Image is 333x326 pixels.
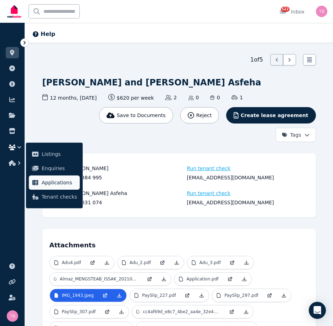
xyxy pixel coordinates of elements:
a: Download Attachment [237,273,251,285]
p: PaySlip_307.pdf [62,309,96,315]
a: Download Attachment [100,256,114,269]
span: Tags [282,131,301,138]
div: 0415 831 074 [67,199,185,206]
a: Open in new Tab [85,256,100,269]
button: Help [32,30,55,38]
div: 0415 384 995 [67,174,185,181]
button: Reject [180,107,219,123]
a: Open in new Tab [98,289,112,302]
a: Open in new Tab [155,256,170,269]
a: PaySlip_307.pdf [50,305,100,318]
div: [PERSON_NAME] Asfeha [67,190,185,197]
a: IMG_1943.jpeg [50,289,98,302]
span: 522 [281,7,290,12]
p: PaySlip_297.pdf [224,293,258,298]
div: [PERSON_NAME] [67,165,185,172]
a: PaySlip_297.pdf [212,289,262,302]
span: Enquiries [42,164,77,173]
span: 1 [231,94,243,101]
a: Download Attachment [157,273,171,285]
img: Tracy Barrett [7,310,18,322]
a: Application.pdf [175,273,223,285]
a: Adu4.pdf [50,256,85,269]
span: Tenant checks [42,193,77,201]
a: Enquiries [29,161,80,175]
p: Adu4.pdf [62,260,81,265]
a: Open in new Tab [142,273,157,285]
a: PaySlip_227.pdf [130,289,180,302]
a: Applications [29,175,80,190]
button: Tags [276,128,316,142]
span: Run tenant check [187,165,231,172]
a: Download Attachment [277,289,291,302]
p: Almaz_MENGSTEAB_ISSAK_2021008489_Grant_letter.pdf [60,276,138,282]
img: Tracy Barrett [316,6,327,17]
a: Download Attachment [112,289,126,302]
a: Download Attachment [239,256,254,269]
div: [EMAIL_ADDRESS][DOMAIN_NAME] [187,174,305,181]
p: IMG_1943.jpeg [62,293,94,298]
span: Applications [42,178,77,187]
h1: [PERSON_NAME] and [PERSON_NAME] Asfeha [42,77,261,88]
span: 0 [210,94,220,101]
a: Download Attachment [194,289,209,302]
img: RentBetter [6,2,23,20]
span: Reject [196,112,212,119]
button: Save to Documents [99,107,173,123]
a: Adu_3.pdf [187,256,225,269]
a: Tenant checks [29,190,80,204]
button: Create lease agreement [226,107,316,123]
a: Adu_2.pdf [118,256,155,269]
p: Adu_3.pdf [199,260,221,265]
a: Open in new Tab [225,256,239,269]
span: Save to Documents [117,112,166,119]
p: PaySlip_227.pdf [142,293,176,298]
a: Almaz_MENGSTEAB_ISSAK_2021008489_Grant_letter.pdf [50,273,142,285]
p: Adu_2.pdf [130,260,151,265]
span: Run tenant check [187,190,231,197]
span: $620 per week [108,94,154,101]
a: cc4af69d_e8c7_4be2_aa4e_32e4aba5fb3f.jpeg [132,305,225,318]
span: 0 [188,94,199,101]
h4: Attachments [50,236,309,250]
a: Download Attachment [170,256,184,269]
span: 12 months , [DATE] [42,94,97,101]
a: Download Attachment [114,305,129,318]
span: Create lease agreement [241,112,308,119]
a: Listings [29,147,80,161]
div: Open Intercom Messenger [309,302,326,319]
a: Open in new Tab [225,305,239,318]
a: Open in new Tab [262,289,277,302]
a: Open in new Tab [223,273,237,285]
a: Open in new Tab [100,305,114,318]
a: Download Attachment [239,305,253,318]
a: Open in new Tab [180,289,194,302]
span: ORGANISE [6,39,28,44]
div: Inbox [280,8,305,15]
p: Application.pdf [187,276,219,282]
span: 2 [165,94,177,101]
p: cc4af69d_e8c7_4be2_aa4e_32e4aba5fb3f.jpeg [143,309,220,315]
span: 1 of 5 [250,56,263,64]
span: Listings [42,150,77,158]
div: [EMAIL_ADDRESS][DOMAIN_NAME] [187,199,305,206]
